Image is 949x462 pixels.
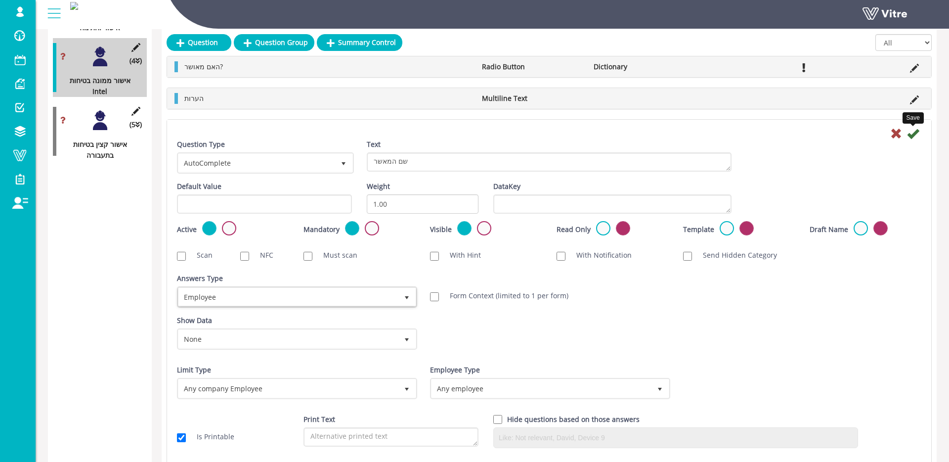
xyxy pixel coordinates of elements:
input: With Notification [557,252,565,261]
label: Must scan [313,250,357,261]
a: Question [167,34,231,51]
span: (4 ) [129,55,142,66]
textarea: שם המאשר [367,152,732,172]
input: Form Context (limited to 1 per form) [430,292,439,301]
label: Scan [187,250,213,261]
input: Send Hidden Category [683,252,692,261]
label: DataKey [493,181,520,192]
a: Summary Control [317,34,402,51]
li: Radio Button [477,61,589,72]
span: select [335,154,352,172]
input: Is Printable [177,433,186,442]
label: Answers Type [177,273,223,284]
li: Dictionary [589,61,700,72]
label: With Notification [566,250,632,261]
label: Template [683,224,714,235]
input: With Hint [430,252,439,261]
span: Any company Employee [178,379,398,397]
label: Mandatory [303,224,340,235]
input: Hide question based on answer [493,415,502,424]
label: Form Context (limited to 1 per form) [440,290,568,301]
label: With Hint [440,250,481,261]
label: Question Type [177,139,225,150]
label: Limit Type [177,365,211,375]
div: אישור ממונה בטיחות Intel [53,75,139,97]
label: Print Text [303,414,335,425]
span: None [178,330,398,348]
div: Save [903,112,924,124]
div: אישור קצין בטיחות בתעבורה [53,139,139,161]
label: Read Only [557,224,591,235]
span: הערות [184,93,204,103]
label: NFC [250,250,273,261]
input: NFC [240,252,249,261]
li: Multiline Text [477,93,589,104]
label: Active [177,224,197,235]
label: Draft Name [810,224,848,235]
label: Send Hidden Category [693,250,777,261]
span: Any employee [431,379,651,397]
span: select [398,330,416,348]
a: Question Group [234,34,314,51]
span: select [398,379,416,397]
label: Show Data [177,315,212,326]
label: Default Value [177,181,221,192]
input: Scan [177,252,186,261]
label: Hide questions based on those answers [507,414,640,425]
span: select [398,288,416,306]
input: Must scan [303,252,312,261]
span: Employee [178,288,398,306]
label: Visible [430,224,452,235]
label: Text [367,139,381,150]
span: (5 ) [129,119,142,130]
span: AutoComplete [178,154,335,172]
span: select [651,379,669,397]
label: Employee Type [430,365,480,375]
label: Weight [367,181,390,192]
label: Is Printable [187,431,234,442]
span: האם מאושר? [184,62,223,71]
img: Logo-Web.png [70,2,78,10]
